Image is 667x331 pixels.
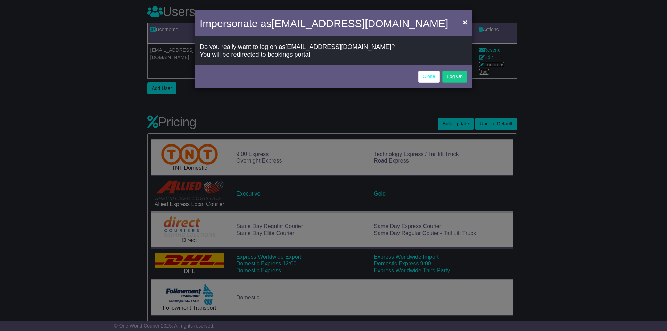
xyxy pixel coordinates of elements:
[285,43,391,50] span: [EMAIL_ADDRESS][DOMAIN_NAME]
[460,15,471,29] button: Close
[463,18,467,26] span: ×
[272,18,448,29] span: [EMAIL_ADDRESS][DOMAIN_NAME]
[418,71,440,83] a: Close
[195,38,472,64] div: Do you really want to log on as ? You will be redirected to bookings portal.
[200,16,448,31] h4: Impersonate as
[442,71,467,83] button: Log On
